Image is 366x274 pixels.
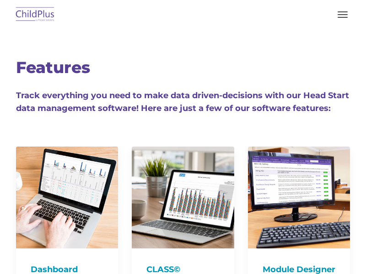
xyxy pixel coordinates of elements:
[16,90,349,113] span: Track everything you need to make data driven-decisions with our Head Start data management softw...
[16,58,90,77] span: Features
[132,147,234,248] img: CLASS-750
[248,147,350,248] img: ModuleDesigner750
[16,147,118,248] img: Dash
[14,4,57,26] img: ChildPlus by Procare Solutions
